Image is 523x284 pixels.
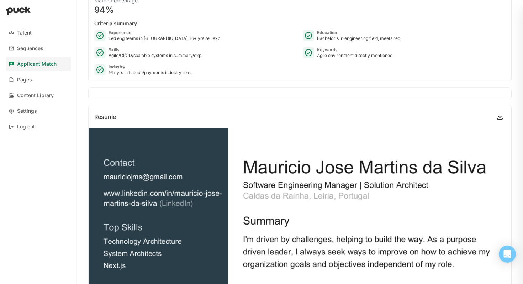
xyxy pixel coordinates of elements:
[317,53,393,58] div: Agile environment directly mentioned.
[94,20,506,27] div: Criteria summary
[6,104,71,118] a: Settings
[94,6,506,14] div: 94%
[17,108,37,114] div: Settings
[17,124,35,130] div: Log out
[17,30,32,36] div: Talent
[109,30,221,36] div: Experience
[17,93,54,99] div: Content Library
[17,77,32,83] div: Pages
[94,114,116,120] div: Resume
[6,73,71,87] a: Pages
[109,53,202,58] div: Agile/CI/CD/scalable systems in summary/exp.
[6,26,71,40] a: Talent
[6,57,71,71] a: Applicant Match
[317,30,401,36] div: Education
[109,70,194,75] div: 16+ yrs in fintech/payments industry roles.
[109,36,221,41] div: Led eng teams in [GEOGRAPHIC_DATA], 16+ yrs rel. exp.
[109,64,194,70] div: Industry
[6,88,71,102] a: Content Library
[17,46,43,52] div: Sequences
[499,246,516,263] div: Open Intercom Messenger
[6,41,71,56] a: Sequences
[17,61,57,67] div: Applicant Match
[109,47,202,53] div: Skills
[317,47,393,53] div: Keywords
[317,36,401,41] div: Bachelor's in engineering field, meets req.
